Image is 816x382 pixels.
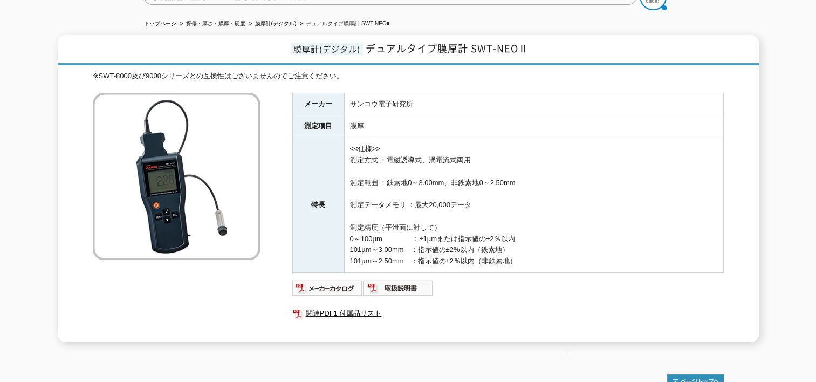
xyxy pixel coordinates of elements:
span: デュアルタイプ膜厚計 SWT-NEOⅡ [366,41,529,56]
a: トップページ [144,21,176,26]
div: ※SWT-8000及び9000シリーズとの互換性はございませんのでご注意ください。 [93,71,724,82]
img: デュアルタイプ膜厚計 SWT-NEOⅡ [93,93,260,260]
td: 膜厚 [344,115,723,138]
th: メーカー [292,93,344,115]
span: 膜厚計(デジタル) [291,43,363,55]
a: 関連PDF1 付属品リスト [292,306,724,320]
a: 探傷・厚さ・膜厚・硬度 [186,21,245,26]
td: <<仕様>> 測定方式 ：電磁誘導式、渦電流式両用 測定範囲 ：鉄素地0～3.00mm、非鉄素地0～2.50mm 測定データメモリ ：最大20,000データ 測定精度（平滑面に対して） 0～10... [344,138,723,273]
th: 特長 [292,138,344,273]
img: 取扱説明書 [363,279,434,297]
li: デュアルタイプ膜厚計 SWT-NEOⅡ [298,18,389,30]
td: サンコウ電子研究所 [344,93,723,115]
a: 取扱説明書 [363,286,434,295]
th: 測定項目 [292,115,344,138]
a: メーカーカタログ [292,286,363,295]
a: 膜厚計(デジタル) [255,21,297,26]
img: メーカーカタログ [292,279,363,297]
